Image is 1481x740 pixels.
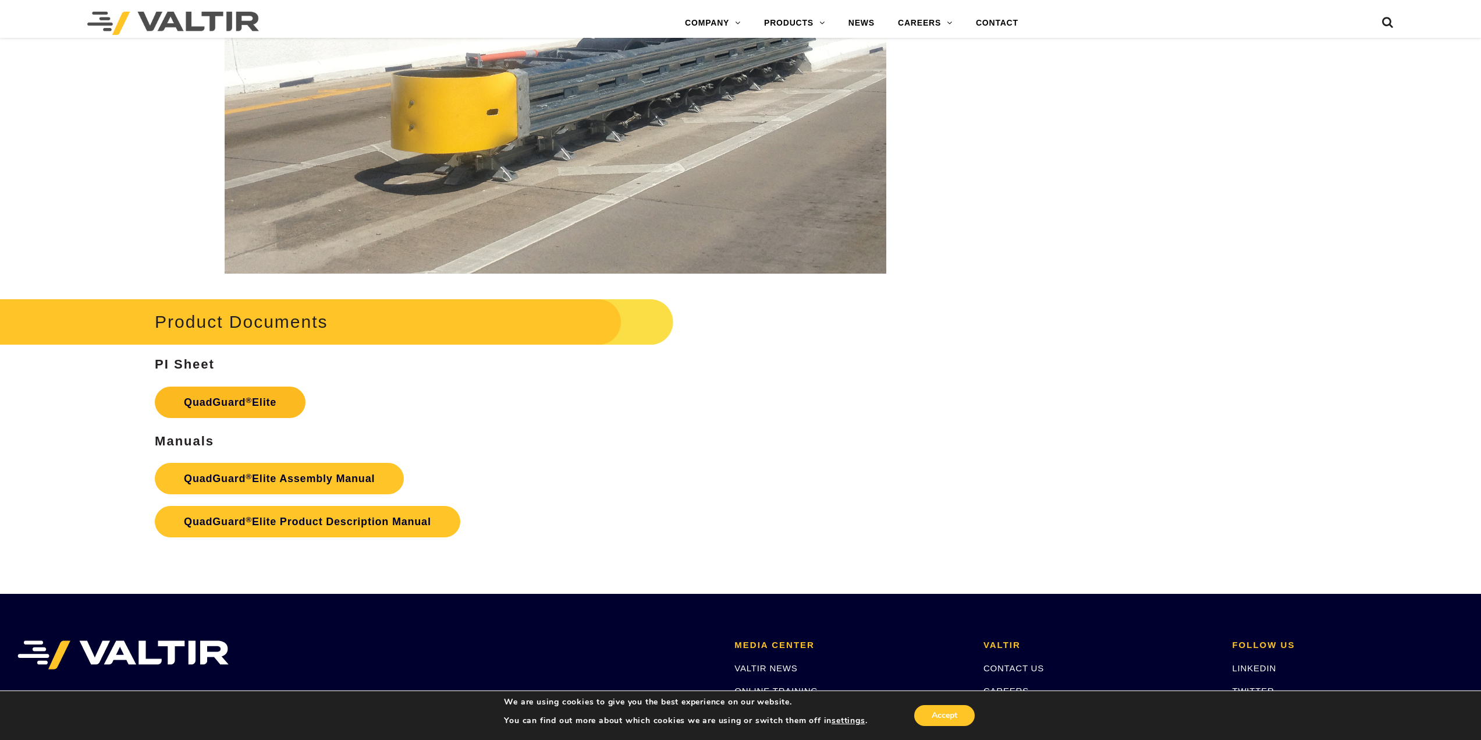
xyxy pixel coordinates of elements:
[886,12,964,35] a: CAREERS
[87,12,259,35] img: Valtir
[673,12,752,35] a: COMPANY
[832,716,865,726] button: settings
[734,663,797,673] a: VALTIR NEWS
[734,640,966,650] h2: MEDIA CENTER
[504,716,867,726] p: You can find out more about which cookies we are using or switch them off in .
[983,686,1029,696] a: CAREERS
[837,12,886,35] a: NEWS
[155,434,214,448] strong: Manuals
[983,640,1215,650] h2: VALTIR
[246,515,252,524] sup: ®
[734,686,818,696] a: ONLINE TRAINING
[155,387,306,418] a: QuadGuard®Elite
[914,705,975,726] button: Accept
[752,12,837,35] a: PRODUCTS
[1232,686,1274,696] a: TWITTER
[155,506,460,537] a: QuadGuard®Elite Product Description Manual
[246,472,252,481] sup: ®
[155,357,215,371] strong: PI Sheet
[246,396,252,405] sup: ®
[17,640,229,670] img: VALTIR
[1232,663,1276,673] a: LINKEDIN
[983,663,1044,673] a: CONTACT US
[1232,640,1464,650] h2: FOLLOW US
[964,12,1030,35] a: CONTACT
[155,463,404,494] a: QuadGuard®Elite Assembly Manual
[504,697,867,707] p: We are using cookies to give you the best experience on our website.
